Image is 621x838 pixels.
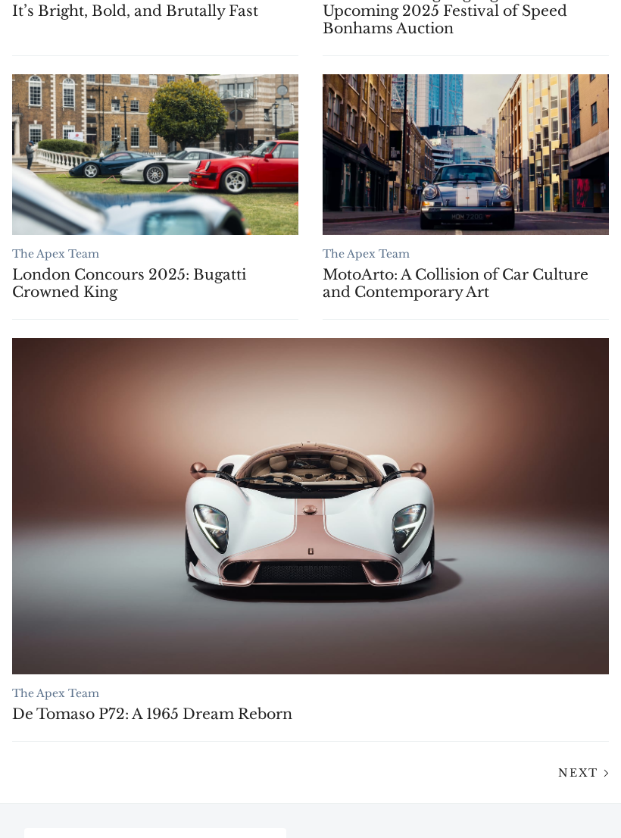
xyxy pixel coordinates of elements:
[12,687,99,701] a: The Apex Team
[12,248,99,261] a: The Apex Team
[12,75,298,236] a: London Concours 2025: Bugatti Crowned King
[323,75,609,236] a: MotoArto: A Collision of Car Culture and Contemporary Art
[558,767,598,780] span: Next
[12,339,609,674] a: De Tomaso P72: A 1965 Dream Reborn
[323,248,410,261] a: The Apex Team
[12,267,298,302] a: London Concours 2025: Bugatti Crowned King
[12,706,609,724] a: De Tomaso P72: A 1965 Dream Reborn
[323,267,609,302] a: MotoArto: A Collision of Car Culture and Contemporary Art
[546,765,609,780] a: Next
